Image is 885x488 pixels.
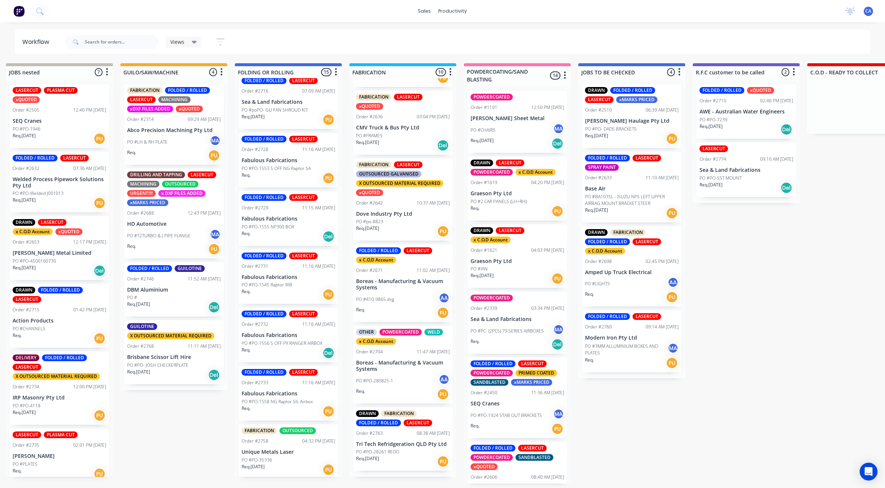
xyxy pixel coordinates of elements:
[127,276,154,282] div: Order #2746
[356,388,365,395] p: Req.
[356,306,365,313] p: Req.
[239,191,338,246] div: FOLDED / ROLLEDLASERCUTOrder #272911:15 AM [DATE]Fabulous FabricationsPO #PO-1555 NP300 BOXReq.Del
[13,228,53,235] div: x C.O.D Account
[10,152,109,213] div: FOLDED / ROLLEDLASERCUTOrder #263207:36 AM [DATE]Welded Process Pipework Solutions Pty LtdPO #PO-...
[417,200,450,206] div: 10:37 AM [DATE]
[13,318,106,324] p: Action Products
[394,94,423,100] div: LASERCUT
[127,139,168,145] p: PO #LH & RH PLATE
[208,369,220,381] div: Del
[616,96,658,103] div: xMARKS PRICED
[610,87,655,94] div: FOLDED / ROLLED
[94,197,106,209] div: PU
[242,274,335,280] p: Fabulous Fabrications
[242,205,268,211] div: Order #2729
[553,324,564,335] div: MA
[239,308,338,362] div: FOLDED / ROLLEDLASERCUTOrder #273211:16 AM [DATE]Fabulous FabricationsPO #PO-1556 5 OFF PX RANGER...
[127,181,159,187] div: MACHINING
[468,224,567,288] div: DRAWNLASERCUTx C.O.D AccountOrder #162104:03 PM [DATE]Graeson Pty LtdPO #IANReq.[DATE]PU
[353,158,453,241] div: FABRICATIONLASERCUTOUTSOURCED GALVANISEDX OUTSOURCED MATERIAL REQUIREDxQUOTEDOrder #264210:37 AM ...
[188,210,221,216] div: 12:43 PM [DATE]
[13,126,41,132] p: PO #PO-1946
[60,155,89,161] div: LASERCUT
[700,182,723,188] p: Req. [DATE]
[356,360,450,372] p: Boreas - Manufacturing & Vacuum Systems
[700,156,726,163] div: Order #2774
[417,267,450,274] div: 11:02 AM [DATE]
[356,225,379,232] p: Req. [DATE]
[356,267,383,274] div: Order #2671
[582,152,682,222] div: FOLDED / ROLLEDLASERCUTSPRAY PAINTOrder #263311:10 AM [DATE]Base AirPO #BA1035L - ISUZU NPS LEFT ...
[356,94,391,100] div: FABRICATION
[210,135,221,146] div: MA
[666,207,678,219] div: PU
[158,96,191,103] div: MACHINING
[13,6,25,17] img: Factory
[242,165,311,172] p: PO #PO-1553 5 OFF NG Raptor SA
[552,138,563,150] div: Del
[85,35,158,49] input: Search for orders...
[55,228,83,235] div: xQUOTED
[73,239,106,245] div: 12:17 PM [DATE]
[700,109,793,115] p: AWE - Australian Water Engineers
[585,207,608,213] p: Req. [DATE]
[188,343,221,350] div: 11:11 AM [DATE]
[210,229,221,240] div: MA
[242,88,268,94] div: Order #2716
[471,198,527,205] p: PO #2 CAR PANELS (LH+RH)
[127,190,156,197] div: URGENT!!!!
[242,157,335,164] p: Fabulous Fabrications
[356,257,396,263] div: x C.O.D Account
[175,265,205,272] div: GUILOTINE
[356,180,443,187] div: X OUTSOURCED MATERIAL REQUIRED
[162,181,198,187] div: OUTSOURCED
[471,137,494,144] p: Req. [DATE]
[356,278,450,291] p: Boreas - Manufacturing & Vacuum Systems
[73,383,106,390] div: 12:00 PM [DATE]
[585,132,608,139] p: Req. [DATE]
[127,333,214,339] div: X OUTSOURCED MATERIAL REQUIRED
[471,305,497,312] div: Order #2339
[127,199,168,206] div: xMARKS PRICED
[585,118,679,124] p: [PERSON_NAME] Haulage Pty Ltd
[585,324,612,330] div: Order #2760
[585,248,625,254] div: x C.O.D Account
[242,288,251,295] p: Req.
[302,379,335,386] div: 11:16 AM [DATE]
[437,388,449,400] div: PU
[471,104,497,111] div: Order #1191
[242,113,265,120] p: Req. [DATE]
[13,155,58,161] div: FOLDED / ROLLED
[471,190,564,197] p: Graeson Pty Ltd
[242,282,292,288] p: PO #PO-1545 Raptor WB
[646,258,679,265] div: 02:45 PM [DATE]
[239,250,338,304] div: FOLDED / ROLLEDLASERCUTOrder #273111:16 AM [DATE]Fabulous FabricationsPO #PO-1545 Raptor WBReq.PU
[13,306,39,313] div: Order #2715
[44,87,78,94] div: PLASMA CUT
[697,84,796,139] div: FOLDED / ROLLEDxQUOTEDOrder #271002:46 PM [DATE]AWE - Australian Water EngineersPO #PO-7239Req.[D...
[242,136,287,142] div: FOLDED / ROLLED
[496,227,524,234] div: LASERCUT
[582,310,682,372] div: FOLDED / ROLLEDLASERCUTOrder #276009:14 AM [DATE]Modern Iron Pty LtdPO #3MM ALLUMINIUM BOXES AND ...
[13,107,39,113] div: Order #2505
[356,125,450,131] p: CMV Truck & Bus Pty Ltd
[127,265,172,272] div: FOLDED / ROLLED
[188,171,216,178] div: LASERCUT
[471,115,564,122] p: [PERSON_NAME] Sheet Metal
[13,250,106,256] p: [PERSON_NAME] Metal Limited
[13,258,56,264] p: PO #PO-4500160730
[302,205,335,211] div: 11:15 AM [DATE]
[127,149,136,156] p: Req.
[646,324,679,330] div: 09:14 AM [DATE]
[13,165,39,172] div: Order #2632
[468,292,567,354] div: POWDERCOATEDOrder #233903:34 PM [DATE]Sea & Land FabricationsPO #PC- (2PCS) 79 SERIES AIRBOXESMAR...
[42,354,87,361] div: FOLDED / ROLLED
[242,321,268,328] div: Order #2732
[666,133,678,145] div: PU
[13,373,100,380] div: X OUTSOURCED MATERIAL REQUIRED
[700,87,745,94] div: FOLDED / ROLLED
[633,313,661,320] div: LASERCUT
[356,211,450,217] p: Dove Industry Pty Ltd
[13,287,35,293] div: DRAWN
[471,370,513,376] div: POWDERCOATED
